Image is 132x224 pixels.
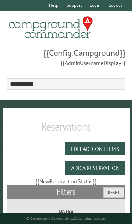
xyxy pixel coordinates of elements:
[7,47,126,67] span: {{Config.Campground}} {{AdminUsernameDisplay}}
[7,177,126,185] div: {{NewReservation.Status}}
[10,207,122,216] label: Dates
[103,187,124,198] button: Reset
[7,185,126,199] h2: Filters
[26,216,106,221] small: © Campground Commander LLC. All rights reserved.
[65,142,125,155] button: Edit Add-on Items
[7,120,126,139] h1: Reservations
[7,14,95,41] img: Campground Commander
[65,161,125,175] button: Add a Reservation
